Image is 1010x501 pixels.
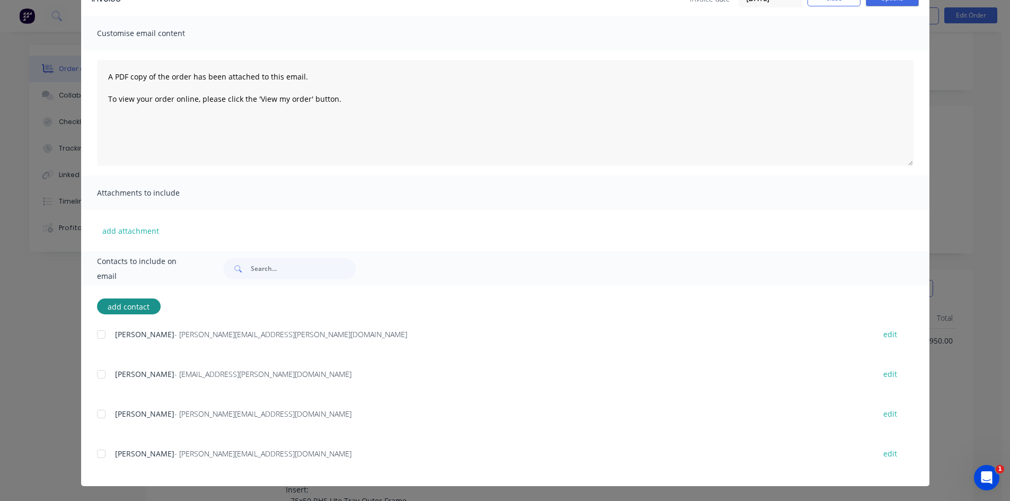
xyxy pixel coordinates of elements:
[174,369,352,379] span: - [EMAIL_ADDRESS][PERSON_NAME][DOMAIN_NAME]
[996,465,1004,473] span: 1
[877,446,903,461] button: edit
[97,26,214,41] span: Customise email content
[115,329,174,339] span: [PERSON_NAME]
[97,254,197,284] span: Contacts to include on email
[115,369,174,379] span: [PERSON_NAME]
[174,329,407,339] span: - [PERSON_NAME][EMAIL_ADDRESS][PERSON_NAME][DOMAIN_NAME]
[174,409,352,419] span: - [PERSON_NAME][EMAIL_ADDRESS][DOMAIN_NAME]
[115,449,174,459] span: [PERSON_NAME]
[877,407,903,421] button: edit
[251,258,356,279] input: Search...
[97,223,164,239] button: add attachment
[97,298,161,314] button: add contact
[174,449,352,459] span: - [PERSON_NAME][EMAIL_ADDRESS][DOMAIN_NAME]
[877,367,903,381] button: edit
[115,409,174,419] span: [PERSON_NAME]
[974,465,999,490] iframe: Intercom live chat
[877,327,903,341] button: edit
[97,186,214,200] span: Attachments to include
[97,60,914,166] textarea: A PDF copy of the order has been attached to this email. To view your order online, please click ...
